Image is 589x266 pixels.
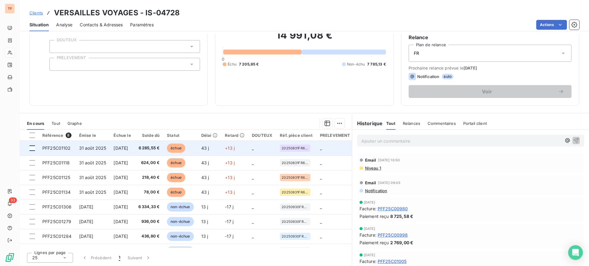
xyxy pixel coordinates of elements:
h6: Historique [352,120,383,127]
span: Notification [364,188,387,193]
span: _ [252,234,254,239]
span: 25 [32,255,37,261]
span: 43 j [201,160,209,165]
div: Retard [225,133,244,138]
span: -17 j [225,234,233,239]
span: _ [320,234,322,239]
span: 8 725,58 € [390,213,414,219]
span: _ [320,175,322,180]
span: Non-échu [347,62,365,67]
span: Facture : [360,232,376,238]
div: Réf. pièce client [280,133,313,138]
span: +13 j [225,160,235,165]
span: _ [252,189,254,195]
button: 1 [115,251,124,264]
span: _ [252,160,254,165]
span: 20250831FR66177 [282,161,309,165]
span: 20250930FR66302 [282,205,309,209]
span: PFF25C00980 [378,205,408,212]
span: 7 205,95 € [239,62,259,67]
span: 6 334,33 € [138,204,160,210]
span: 31 août 2025 [79,145,106,151]
span: 0 [222,57,224,62]
span: 20250831FR66159 [282,146,309,150]
span: PFF25C01125 [42,175,71,180]
span: Analyse [56,22,72,28]
a: Clients [29,10,43,16]
span: 20250930FR66272 [282,220,309,223]
div: Référence [42,133,72,138]
span: 436,80 € [138,233,160,239]
span: [DATE] [114,160,128,165]
h6: Relance [409,34,572,41]
span: 13 j [201,219,208,224]
div: Délai [201,133,218,138]
span: Notification [417,74,440,79]
span: _ [320,145,322,151]
span: [DATE] [114,189,128,195]
span: Échu [228,62,237,67]
span: 6 285,55 € [138,145,160,151]
span: Email [365,180,376,185]
span: PFF25C01118 [42,160,70,165]
span: _ [252,145,254,151]
div: Solde dû [138,133,160,138]
span: 33 [9,197,17,203]
span: _ [252,175,254,180]
span: [DATE] [79,219,94,224]
span: _ [320,160,322,165]
span: [DATE] [114,234,128,239]
span: PFF25C01279 [42,219,71,224]
h3: VERSAILLES VOYAGES - IS-04728 [54,7,180,18]
span: Facture : [360,205,376,212]
span: [DATE] [114,219,128,224]
span: Email [365,158,376,163]
span: Prochaine relance prévue le [409,66,572,70]
span: Paiement reçu [360,213,389,219]
span: auto [442,74,453,79]
span: [DATE] [114,204,128,209]
span: non-échue [167,232,194,241]
div: Statut [167,133,194,138]
span: FR [414,50,419,56]
div: TP [5,4,15,13]
span: +13 j [225,175,235,180]
span: [DATE] [79,234,94,239]
span: _ [320,204,322,209]
span: [DATE] [364,253,375,257]
div: DOUTEUX [252,133,272,138]
span: Portail client [463,121,487,126]
button: Suivant [124,251,155,264]
span: 43 j [201,189,209,195]
span: 2 769,00 € [390,239,414,246]
span: [DATE] [114,175,128,180]
img: Logo LeanPay [5,253,15,262]
span: +13 j [225,189,235,195]
span: _ [252,219,254,224]
span: PFF25C01005 [378,258,407,264]
span: non-échue [167,202,194,212]
span: Commentaires [428,121,456,126]
span: échue [167,158,185,167]
span: échue [167,188,185,197]
span: Niveau 1 [364,166,381,170]
span: échue [167,144,185,153]
span: Voir [416,89,558,94]
span: échue [167,173,185,182]
span: 13 j [201,234,208,239]
span: [DATE] [364,200,375,204]
span: 20250930FR66278 [282,234,309,238]
span: [DATE] [364,227,375,230]
span: 624,00 € [138,160,160,166]
span: 1 [119,255,120,261]
span: PFF25C01284 [42,234,72,239]
span: -17 j [225,219,233,224]
span: Paiement reçu [360,239,389,246]
span: _ [252,204,254,209]
span: [DATE] 10:50 [378,158,400,162]
button: Actions [536,20,567,30]
span: [DATE] [114,145,128,151]
div: Échue le [114,133,131,138]
span: 20250831FR66186 [282,176,309,179]
span: [DATE] [79,204,94,209]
